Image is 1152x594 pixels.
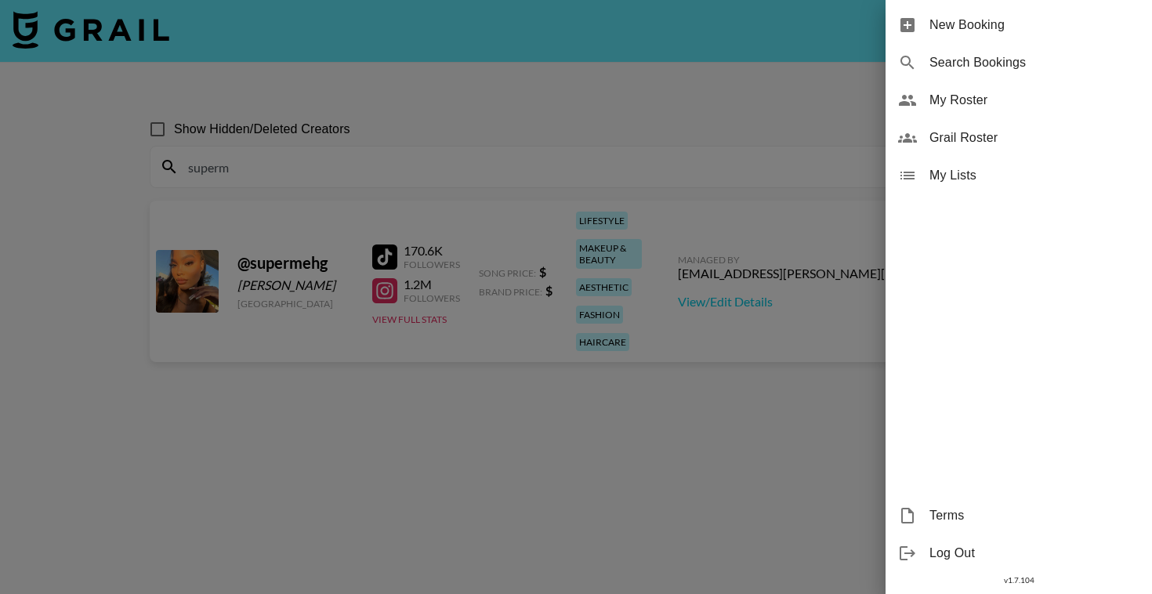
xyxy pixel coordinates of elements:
span: Log Out [929,544,1139,563]
span: Grail Roster [929,129,1139,147]
span: Search Bookings [929,53,1139,72]
div: Search Bookings [886,44,1152,81]
span: My Lists [929,166,1139,185]
div: Terms [886,497,1152,534]
div: New Booking [886,6,1152,44]
span: New Booking [929,16,1139,34]
div: My Lists [886,157,1152,194]
div: v 1.7.104 [886,572,1152,589]
span: My Roster [929,91,1139,110]
div: Log Out [886,534,1152,572]
div: My Roster [886,81,1152,119]
div: Grail Roster [886,119,1152,157]
span: Terms [929,506,1139,525]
